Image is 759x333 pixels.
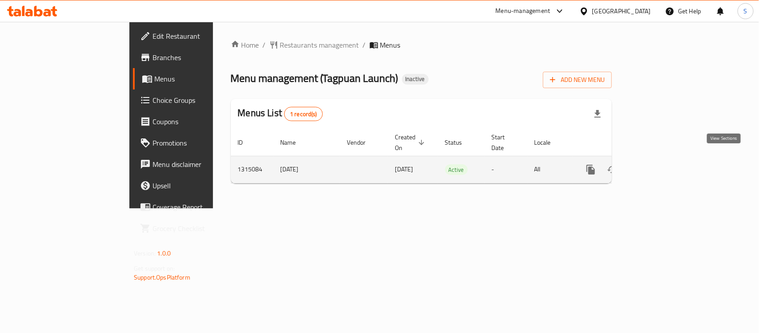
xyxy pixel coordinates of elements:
span: Menus [380,40,401,50]
a: Menus [133,68,256,89]
td: All [527,156,573,183]
span: Coupons [153,116,249,127]
span: Add New Menu [550,74,605,85]
span: Coverage Report [153,202,249,212]
span: Choice Groups [153,95,249,106]
span: Get support on: [134,263,175,274]
td: - [485,156,527,183]
span: Grocery Checklist [153,223,249,234]
a: Support.OpsPlatform [134,272,190,283]
span: S [744,6,747,16]
a: Restaurants management [269,40,359,50]
span: Version: [134,248,156,259]
button: more [580,159,602,180]
a: Upsell [133,175,256,196]
table: enhanced table [231,129,673,183]
span: Promotions [153,138,249,148]
span: [DATE] [395,163,414,175]
span: 1 record(s) [285,110,322,118]
span: Branches [153,52,249,63]
a: Branches [133,47,256,68]
span: Menus [154,73,249,84]
a: Menu disclaimer [133,154,256,175]
span: Start Date [492,132,517,153]
a: Choice Groups [133,89,256,111]
div: Inactive [402,74,429,85]
span: 1.0.0 [157,248,171,259]
span: Restaurants management [280,40,359,50]
th: Actions [573,129,673,156]
span: Inactive [402,75,429,83]
div: [GEOGRAPHIC_DATA] [592,6,651,16]
a: Edit Restaurant [133,25,256,47]
span: Vendor [347,137,377,148]
span: Locale [534,137,562,148]
div: Active [445,164,468,175]
nav: breadcrumb [231,40,612,50]
div: Menu-management [496,6,550,16]
span: Menu disclaimer [153,159,249,170]
li: / [263,40,266,50]
span: Active [445,165,468,175]
span: ID [238,137,255,148]
div: Total records count [284,107,323,121]
a: Promotions [133,132,256,154]
span: Upsell [153,180,249,191]
a: Grocery Checklist [133,218,256,239]
button: Add New Menu [543,72,612,88]
h2: Menus List [238,106,323,121]
li: / [363,40,366,50]
td: [DATE] [273,156,340,183]
span: Status [445,137,474,148]
span: Menu management ( Tagpuan Launch ) [231,68,398,88]
div: Export file [587,103,608,125]
span: Created On [395,132,427,153]
a: Coupons [133,111,256,132]
a: Coverage Report [133,196,256,218]
span: Edit Restaurant [153,31,249,41]
span: Name [281,137,308,148]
